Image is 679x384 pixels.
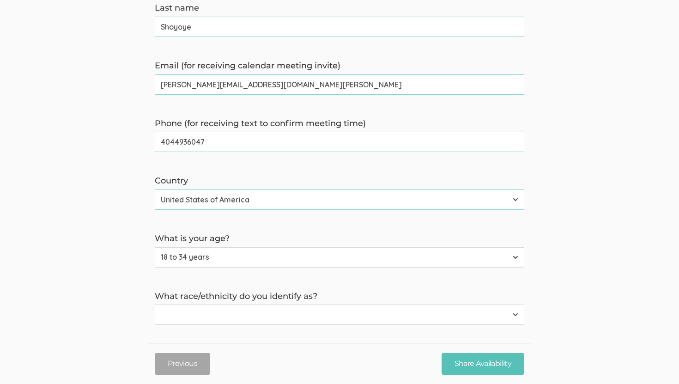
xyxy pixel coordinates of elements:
[155,291,524,303] label: What race/ethnicity do you identify as?
[155,175,524,187] label: Country
[155,2,524,14] label: Last name
[155,233,524,245] label: What is your age?
[155,60,524,72] label: Email (for receiving calendar meeting invite)
[442,353,524,375] input: Share Availability
[155,118,524,130] label: Phone (for receiving text to confirm meeting time)
[155,353,210,375] button: Previous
